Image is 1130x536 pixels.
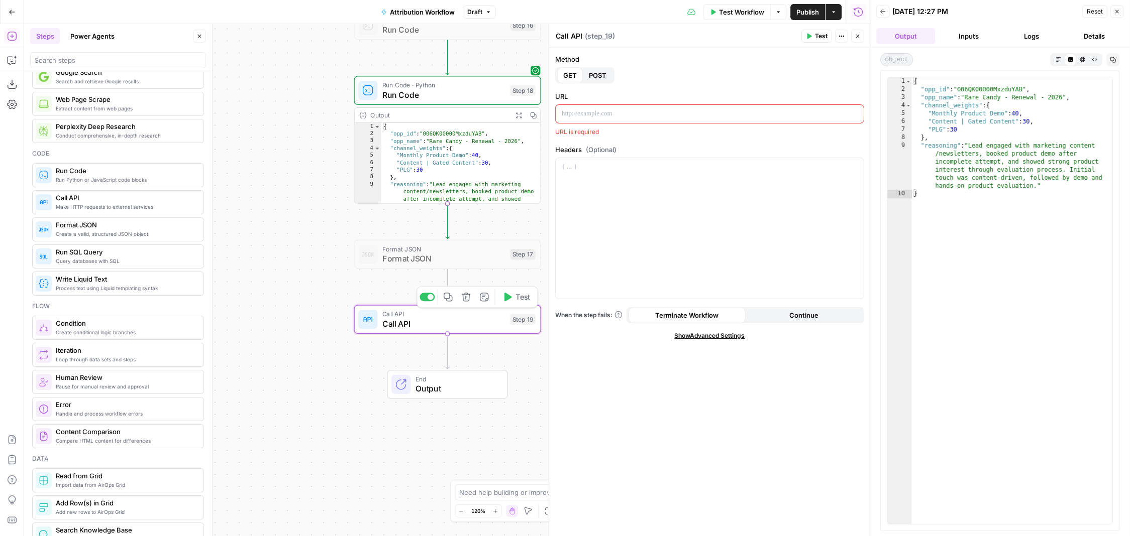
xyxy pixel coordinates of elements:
[880,53,913,66] span: object
[355,145,381,152] div: 4
[887,117,911,125] div: 6
[355,123,381,130] div: 1
[939,28,998,44] button: Inputs
[56,427,195,437] span: Content Comparison
[56,328,195,336] span: Create conditional logic branches
[32,149,204,158] div: Code
[887,190,911,198] div: 10
[56,104,195,112] span: Extract content from web pages
[563,70,577,80] span: GET
[354,11,541,40] div: Run Code · PythonRun CodeStep 16
[887,77,911,85] div: 1
[382,252,505,264] span: Format JSON
[355,152,381,159] div: 5
[56,498,195,508] span: Add Row(s) in Grid
[382,89,505,101] span: Run Code
[354,76,541,203] div: Run Code · PythonRun CodeStep 18Output{ "opp_id":"006QK00000MxzduYAB", "opp_name":"Rare Candy - R...
[416,374,497,383] span: End
[589,70,606,80] span: POST
[905,101,911,109] span: Toggle code folding, rows 4 through 8
[355,174,381,181] div: 8
[703,4,770,20] button: Test Workflow
[887,125,911,133] div: 7
[354,305,541,334] div: Call APICall APIStep 19Test
[745,307,862,323] button: Continue
[56,121,195,131] span: Perplexity Deep Research
[56,382,195,390] span: Pause for manual review and approval
[355,130,381,137] div: 2
[56,77,195,85] span: Search and retrieve Google results
[355,181,381,231] div: 9
[390,7,455,17] span: Attribution Workflow
[30,28,60,44] button: Steps
[887,142,911,190] div: 9
[674,331,745,340] span: Show Advanced Settings
[354,240,541,269] div: Format JSONFormat JSONStep 17
[510,20,535,31] div: Step 16
[555,311,623,320] span: When the step fails:
[585,31,615,41] span: ( step_19 )
[497,289,535,305] button: Test
[355,166,381,173] div: 7
[905,77,911,85] span: Toggle code folding, rows 1 through 10
[56,481,195,489] span: Import data from AirOps Grid
[583,67,612,83] button: POST
[56,203,195,211] span: Make HTTP requests to external services
[887,133,911,142] div: 8
[719,7,764,17] span: Test Workflow
[56,345,195,355] span: Iteration
[56,220,195,230] span: Format JSON
[56,399,195,410] span: Error
[56,525,195,535] span: Search Knowledge Base
[510,249,535,260] div: Step 17
[56,166,195,176] span: Run Code
[39,431,49,441] img: vrinnnclop0vshvmafd7ip1g7ohf
[56,284,195,292] span: Process text using Liquid templating syntax
[370,110,508,120] div: Output
[56,437,195,445] span: Compare HTML content for differences
[887,101,911,109] div: 4
[471,507,485,515] span: 120%
[56,94,195,104] span: Web Page Scrape
[887,109,911,117] div: 5
[56,274,195,284] span: Write Liquid Text
[471,271,498,280] div: Add Note
[375,4,461,20] button: Attribution Workflow
[887,93,911,101] div: 3
[586,145,617,155] span: (Optional)
[446,40,449,75] g: Edge from step_16 to step_18
[510,85,535,96] div: Step 18
[32,302,204,311] div: Flow
[1065,28,1123,44] button: Details
[56,176,195,184] span: Run Python or JavaScript code blocks
[382,80,505,90] span: Run Code · Python
[555,145,864,155] label: Headers
[446,203,449,238] g: Edge from step_18 to step_17
[56,131,195,140] span: Conduct comprehensive, in-depth research
[446,334,449,369] g: Edge from step_19 to end
[555,127,864,137] div: URL is required
[56,67,195,77] span: Google Search
[815,32,828,41] span: Test
[56,410,195,418] span: Handle and process workflow errors
[467,8,482,17] span: Draft
[416,382,497,394] span: Output
[655,310,718,320] span: Terminate Workflow
[56,193,195,203] span: Call API
[374,145,380,152] span: Toggle code folding, rows 4 through 8
[887,85,911,93] div: 2
[56,471,195,481] span: Read from Grid
[56,247,195,257] span: Run SQL Query
[382,244,505,253] span: Format JSON
[56,230,195,238] span: Create a valid, structured JSON object
[32,454,204,463] div: Data
[382,318,505,330] span: Call API
[56,355,195,363] span: Loop through data sets and steps
[355,159,381,166] div: 6
[382,309,505,319] span: Call API
[56,257,195,265] span: Query databases with SQL
[555,54,864,64] label: Method
[510,314,535,325] div: Step 19
[789,310,818,320] span: Continue
[555,91,864,101] label: URL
